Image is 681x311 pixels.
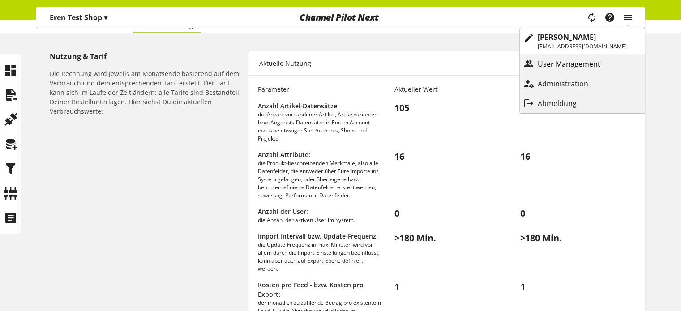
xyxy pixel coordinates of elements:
[384,101,510,143] div: 105
[258,280,384,299] p: Kosten pro Feed - bzw. Kosten pro Export:
[394,232,399,244] span: >
[538,78,606,89] p: Administration
[510,207,635,224] div: 0
[104,13,107,22] span: ▾
[520,56,645,72] a: User Management
[384,207,510,224] div: 0
[50,51,244,62] h5: Nutzung & Tarif
[258,216,384,224] p: die Anzahl der aktiven User im System.
[258,159,384,200] p: die Produkt-beschreibenden Merkmale, also alle Datenfelder, die entweder über Eure Importe ins Sy...
[259,59,311,68] p: Aktuelle Nutzung
[520,28,645,54] a: [PERSON_NAME][EMAIL_ADDRESS][DOMAIN_NAME]
[258,207,384,216] p: Anzahl der User:
[36,7,645,28] nav: main navigation
[538,43,627,51] p: [EMAIL_ADDRESS][DOMAIN_NAME]
[258,111,384,143] p: die Anzahl vorhandener Artikel, Artikelvarianten bzw. Angebots-Datensätze in Eurem Account inklus...
[538,98,595,109] p: Abmeldung
[520,76,645,92] a: Administration
[258,150,384,159] p: Anzahl Attribute:
[510,101,635,143] div: 105
[510,85,635,94] div: Höchstwert in diesem Monat
[258,231,384,241] p: Import Intervall bzw. Update-Frequenz:
[538,59,618,69] p: User Management
[258,85,384,94] div: Parameter
[50,12,107,23] p: Eren Test Shop
[258,101,384,111] p: Anzahl Artikel-Datensätze:
[384,85,510,94] div: Aktueller Wert
[520,232,525,244] span: >
[510,150,635,200] div: 16
[50,69,244,116] h6: Die Rechnung wird jeweils am Monatsende basierend auf dem Verbrauch und dem entsprechenden Tarif ...
[399,232,436,244] span: 180 Min.
[538,32,596,42] b: [PERSON_NAME]
[384,150,510,200] div: 16
[525,232,562,244] span: 180 Min.
[258,241,384,273] p: die Update-Frequenz in max. Minuten wird vor allem durch die Import-Einstellungen beeinflusst, ka...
